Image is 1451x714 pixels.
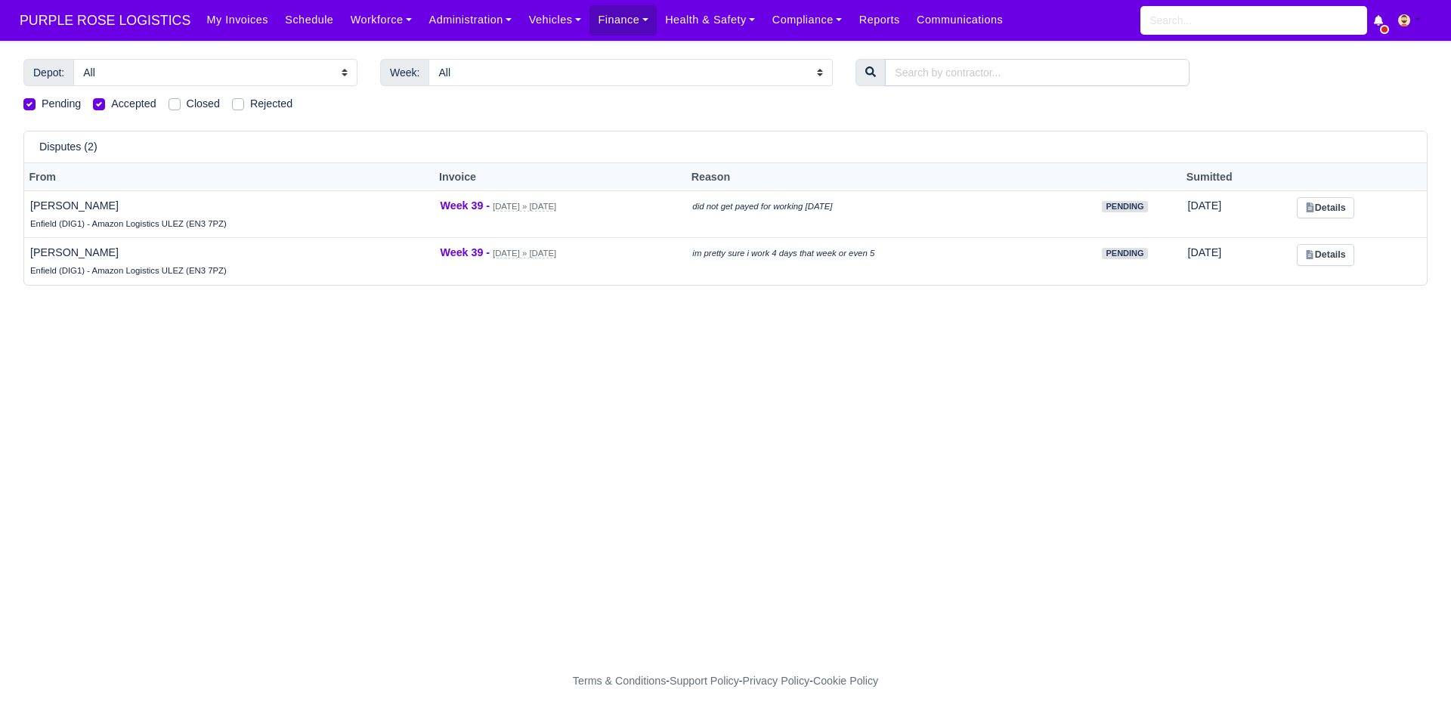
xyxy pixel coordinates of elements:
a: Finance [589,5,657,35]
input: Search... [1140,6,1367,35]
strong: Week 39 - [441,246,490,258]
th: Sumitted [1181,163,1291,191]
small: Enfield (DIG1) - Amazon Logistics ULEZ (EN3 7PZ) [30,219,227,228]
a: Communications [908,5,1012,35]
a: Support Policy [670,675,739,687]
th: Reason [686,163,1068,191]
a: My Invoices [198,5,277,35]
i: im pretty sure i work 4 days that week or even 5 [692,249,874,258]
i: did not get payed for working [DATE] [692,202,832,211]
a: Health & Safety [657,5,764,35]
span: Depot: [23,59,74,86]
td: [PERSON_NAME] [24,238,435,285]
a: Privacy Policy [743,675,810,687]
span: 20 hours ago [1187,246,1221,258]
small: [DATE] » [DATE] [493,202,556,212]
label: Accepted [111,95,156,113]
a: Details [1297,244,1354,266]
a: Workforce [342,5,421,35]
a: Week 39 - [DATE] » [DATE] [441,246,557,258]
a: Terms & Conditions [573,675,666,687]
h6: Disputes (2) [39,141,97,153]
div: - - - [295,672,1156,690]
span: PURPLE ROSE LOGISTICS [12,5,198,36]
strong: Week 39 - [441,199,490,212]
span: 12 hours ago [1187,199,1221,212]
a: Schedule [277,5,342,35]
label: Pending [42,95,81,113]
th: Invoice [435,163,687,191]
a: Cookie Policy [813,675,878,687]
a: PURPLE ROSE LOGISTICS [12,6,198,36]
a: Week 39 - [DATE] » [DATE] [441,199,557,212]
a: Vehicles [521,5,590,35]
label: Rejected [250,95,292,113]
input: Search by contractor... [885,59,1190,86]
small: Enfield (DIG1) - Amazon Logistics ULEZ (EN3 7PZ) [30,266,227,275]
span: Week: [380,59,429,86]
a: Compliance [764,5,851,35]
th: From [24,163,435,191]
small: [DATE] » [DATE] [493,249,556,258]
td: [PERSON_NAME] [24,190,435,238]
span: pending [1102,201,1147,212]
a: Administration [420,5,520,35]
label: Closed [187,95,220,113]
span: pending [1102,248,1147,259]
a: Reports [851,5,908,35]
a: Details [1297,197,1354,219]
